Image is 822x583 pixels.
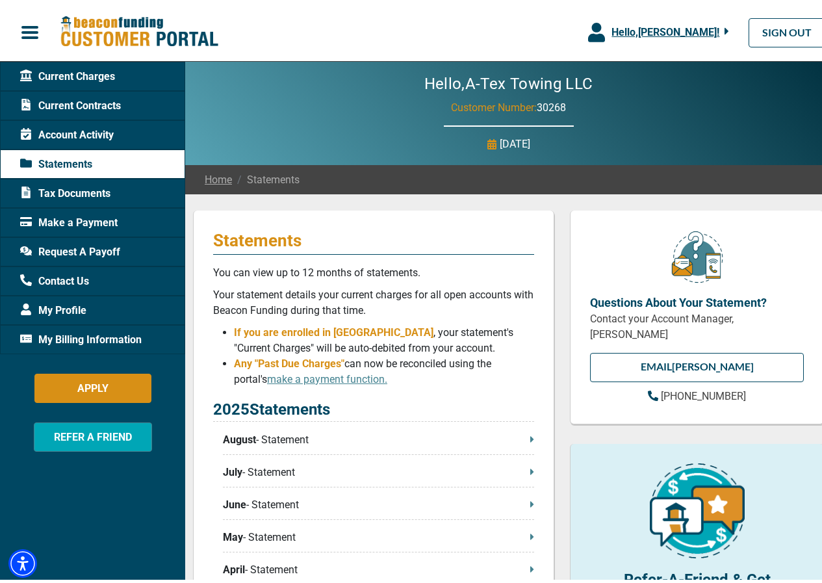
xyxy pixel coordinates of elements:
[234,354,344,367] span: Any "Past Due Charges"
[20,329,142,344] span: My Billing Information
[611,23,719,35] span: Hello, [PERSON_NAME] !
[234,323,433,335] span: If you are enrolled in [GEOGRAPHIC_DATA]
[34,419,152,448] button: REFER A FRIEND
[223,526,243,542] span: May
[223,429,534,445] p: - Statement
[213,262,534,278] p: You can view up to 12 months of statements.
[20,95,121,110] span: Current Contracts
[590,308,804,339] p: Contact your Account Manager, [PERSON_NAME]
[20,300,86,315] span: My Profile
[537,98,566,110] span: 30268
[500,133,530,149] p: [DATE]
[385,71,632,90] h2: Hello, A-Tex Towing LLC
[223,494,534,510] p: - Statement
[20,212,118,227] span: Make a Payment
[34,370,151,400] button: APPLY
[205,169,232,185] a: Home
[223,461,534,477] p: - Statement
[20,270,89,286] span: Contact Us
[648,385,746,401] a: [PHONE_NUMBER]
[661,387,746,399] span: [PHONE_NUMBER]
[223,461,242,477] span: July
[590,291,804,308] p: Questions About Your Statement?
[213,395,534,419] p: 2025 Statements
[20,124,114,140] span: Account Activity
[223,526,534,542] p: - Statement
[590,350,804,379] a: EMAIL[PERSON_NAME]
[20,153,92,169] span: Statements
[213,227,534,248] p: Statements
[234,354,491,382] span: can now be reconciled using the portal's
[451,98,537,110] span: Customer Number:
[267,370,387,382] a: make a payment function.
[223,559,245,575] span: April
[20,183,110,198] span: Tax Documents
[668,227,726,281] img: customer-service.png
[232,169,300,185] span: Statements
[20,66,115,81] span: Current Charges
[60,12,218,45] img: Beacon Funding Customer Portal Logo
[20,241,120,257] span: Request A Payoff
[8,546,37,575] div: Accessibility Menu
[223,559,534,575] p: - Statement
[213,284,534,315] p: Your statement details your current charges for all open accounts with Beacon Funding during that...
[223,494,246,510] span: June
[223,429,256,445] span: August
[650,460,745,555] img: refer-a-friend-icon.png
